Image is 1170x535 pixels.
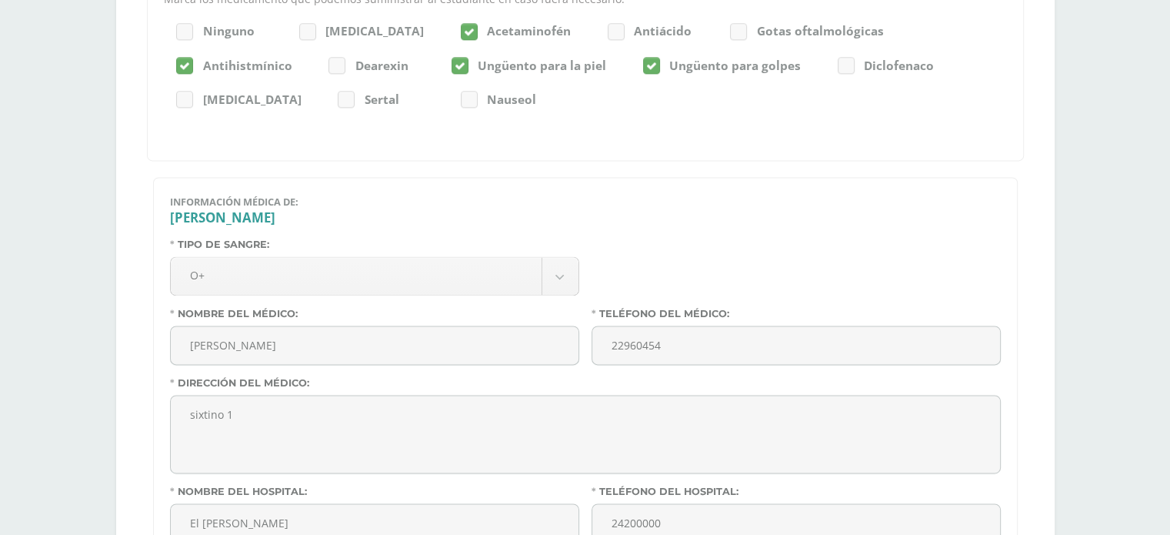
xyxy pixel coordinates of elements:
[487,92,536,108] span: Nauseol
[592,486,1001,497] label: Teléfono del hospital:
[757,23,884,39] span: Gotas oftalmológicas
[170,377,1001,389] label: Dirección del médico:
[170,195,298,209] span: Información médica de:
[203,23,255,39] span: Ninguno
[203,58,292,74] span: Antihistmínico
[478,58,606,74] span: Ungüento para la piel
[592,308,1001,319] label: Teléfono del médico:
[864,58,934,74] span: Diclofenaco
[170,239,579,250] label: Tipo de sangre:
[355,58,408,74] span: Dearexin
[203,92,302,108] span: [MEDICAL_DATA]
[190,257,522,293] span: O+
[487,23,571,39] span: Acetaminofén
[171,396,1000,473] textarea: sixtino 1
[170,209,1001,226] h3: [PERSON_NAME]
[170,486,579,497] label: Nombre del hospital:
[634,23,692,39] span: Antiácido
[365,92,399,108] span: Sertal
[325,23,424,39] span: [MEDICAL_DATA]
[592,326,1000,364] input: Teléfono del médico
[171,257,578,295] a: O+
[669,58,801,74] span: Ungüento para golpes
[171,326,578,364] input: Nombre del médico
[170,308,579,319] label: Nombre del médico:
